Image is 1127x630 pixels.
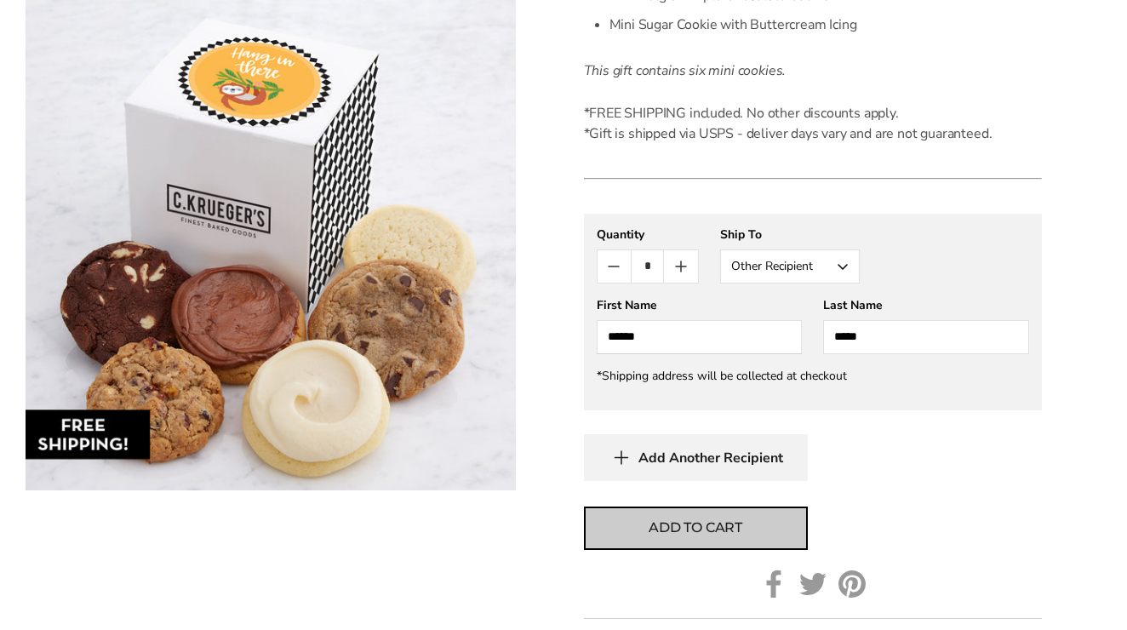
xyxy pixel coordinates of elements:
button: Other Recipient [720,249,860,283]
a: Twitter [799,570,827,598]
a: Facebook [760,570,787,598]
div: Last Name [823,297,1029,313]
button: Add Another Recipient [584,434,808,481]
em: This gift contains six mini cookies. [584,61,787,80]
div: *FREE SHIPPING included. No other discounts apply. [584,103,1042,123]
div: Ship To [720,226,860,243]
div: *Shipping address will be collected at checkout [597,368,1029,384]
iframe: Sign Up via Text for Offers [14,565,177,616]
div: *Gift is shipped via USPS - deliver days vary and are not guaranteed. [584,123,1042,144]
input: First Name [597,320,803,354]
input: Quantity [631,250,664,283]
li: Mini Sugar Cookie with Buttercream Icing [609,10,1042,39]
input: Last Name [823,320,1029,354]
div: First Name [597,297,803,313]
button: Add to cart [584,507,808,550]
button: Count plus [664,250,697,283]
span: Add Another Recipient [638,450,783,467]
button: Count minus [598,250,631,283]
gfm-form: New recipient [584,214,1042,410]
span: Add to cart [649,518,742,538]
a: Pinterest [838,570,866,598]
div: Quantity [597,226,699,243]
